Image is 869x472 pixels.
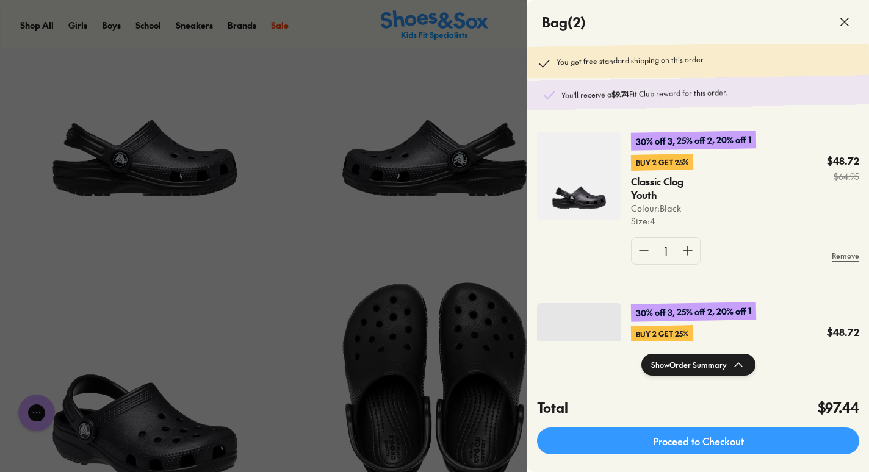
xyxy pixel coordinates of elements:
p: $48.72 [827,326,859,339]
p: Colour: Black [631,202,712,215]
a: Proceed to Checkout [537,427,859,454]
button: Gorgias live chat [6,4,43,41]
p: Buy 2 Get 25% [631,154,693,171]
s: $64.95 [827,170,859,183]
p: 30% off 3, 25% off 2, 20% off 1 [631,302,756,322]
h4: $97.44 [818,398,859,418]
button: ShowOrder Summary [641,354,755,376]
p: Classic Clog Youth [631,175,696,202]
p: You get free standard shipping on this order. [557,54,705,71]
p: You'll receive a Fit Club reward for this order. [561,85,854,101]
h4: Total [537,398,568,418]
p: $48.72 [827,154,859,168]
p: 30% off 3, 25% off 2, 20% off 1 [631,131,756,151]
b: $9.74 [611,89,629,99]
img: 4-373009.jpg [537,303,621,391]
h4: Bag ( 2 ) [542,12,586,32]
div: 1 [656,238,676,264]
p: Buy 2 Get 25% [631,325,693,342]
img: 4-493676.jpg [537,132,621,220]
s: $64.95 [827,341,859,354]
p: Size : 4 [631,215,712,227]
